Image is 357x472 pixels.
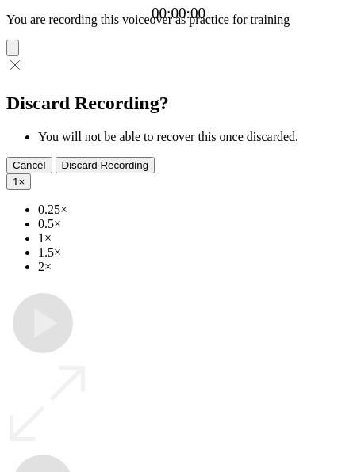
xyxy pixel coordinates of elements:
li: 2× [38,260,351,274]
li: 0.25× [38,203,351,217]
li: You will not be able to recover this once discarded. [38,130,351,144]
p: You are recording this voiceover as practice for training [6,13,351,27]
h2: Discard Recording? [6,93,351,114]
button: Discard Recording [56,157,155,173]
li: 1.5× [38,246,351,260]
span: 1 [13,176,18,188]
li: 1× [38,231,351,246]
a: 00:00:00 [152,5,205,22]
button: Cancel [6,157,52,173]
button: 1× [6,173,31,190]
li: 0.5× [38,217,351,231]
